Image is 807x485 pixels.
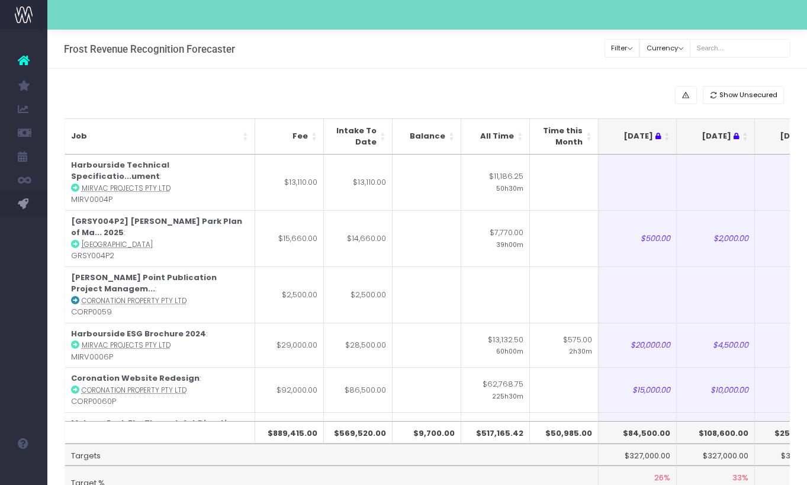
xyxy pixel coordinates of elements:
[461,155,530,210] td: $11,186.25
[599,444,677,466] td: $327,000.00
[690,39,790,57] input: Search...
[496,345,523,356] small: 60h00m
[255,412,324,457] td: $10,500.00
[82,240,153,249] abbr: Greater Sydney Parklands
[461,421,530,444] th: $517,165.42
[65,266,255,323] td: : CORP0059
[461,118,530,155] th: All Time: activate to sort column ascending
[82,341,171,350] abbr: Mirvac Projects Pty Ltd
[703,86,785,104] button: Show Unsecured
[677,118,755,155] th: Aug 25 : activate to sort column ascending
[677,367,755,412] td: $10,000.00
[71,372,200,384] strong: Coronation Website Redesign
[324,210,393,266] td: $14,660.00
[255,118,324,155] th: Fee: activate to sort column ascending
[599,210,677,266] td: $500.00
[605,39,640,57] button: Filter
[677,444,755,466] td: $327,000.00
[255,421,324,444] th: $889,415.00
[324,412,393,457] td: $10,500.00
[65,412,255,457] td: : SEKI000P10
[530,118,599,155] th: Time this Month: activate to sort column ascending
[461,412,530,457] td: $3,560.00
[255,210,324,266] td: $15,660.00
[461,367,530,412] td: $62,768.75
[324,323,393,368] td: $28,500.00
[599,367,677,412] td: $15,000.00
[677,323,755,368] td: $4,500.00
[677,421,755,444] th: $108,600.00
[732,472,748,484] span: 33%
[71,216,242,239] strong: [GRSY004P2] [PERSON_NAME] Park Plan of Ma... 2025
[461,210,530,266] td: $7,770.00
[64,43,235,55] h3: Frost Revenue Recognition Forecaster
[71,159,169,182] strong: Harbourside Technical Specificatio...ument
[255,155,324,210] td: $13,110.00
[65,155,255,210] td: : MIRV0004P
[324,367,393,412] td: $86,500.00
[255,323,324,368] td: $29,000.00
[65,323,255,368] td: : MIRV0006P
[719,90,777,100] span: Show Unsecured
[71,328,206,339] strong: Harbourside ESG Brochure 2024
[71,417,245,429] strong: Melrose Park Fly-Through Art Direction...
[324,421,393,444] th: $569,520.00
[654,472,670,484] span: 26%
[82,184,171,193] abbr: Mirvac Projects Pty Ltd
[393,118,461,155] th: Balance: activate to sort column ascending
[71,272,217,295] strong: [PERSON_NAME] Point Publication Project Managem...
[255,367,324,412] td: $92,000.00
[65,210,255,266] td: : GRSY004P2
[65,444,599,466] td: Targets
[82,296,187,306] abbr: Coronation Property Pty Ltd
[496,182,523,193] small: 50h30m
[324,266,393,323] td: $2,500.00
[569,345,592,356] small: 2h30m
[324,155,393,210] td: $13,110.00
[530,421,599,444] th: $50,985.00
[324,118,393,155] th: Intake To Date: activate to sort column ascending
[82,386,187,395] abbr: Coronation Property Pty Ltd
[677,210,755,266] td: $2,000.00
[599,323,677,368] td: $20,000.00
[599,421,677,444] th: $84,500.00
[393,421,461,444] th: $9,700.00
[255,266,324,323] td: $2,500.00
[65,118,255,155] th: Job: activate to sort column ascending
[677,412,755,457] td: $300.00
[65,367,255,412] td: : CORP0060P
[496,239,523,249] small: 39h00m
[639,39,690,57] button: Currency
[599,118,677,155] th: Jul 25 : activate to sort column ascending
[461,323,530,368] td: $13,132.50
[492,390,523,401] small: 225h30m
[530,323,599,368] td: $575.00
[15,461,33,479] img: images/default_profile_image.png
